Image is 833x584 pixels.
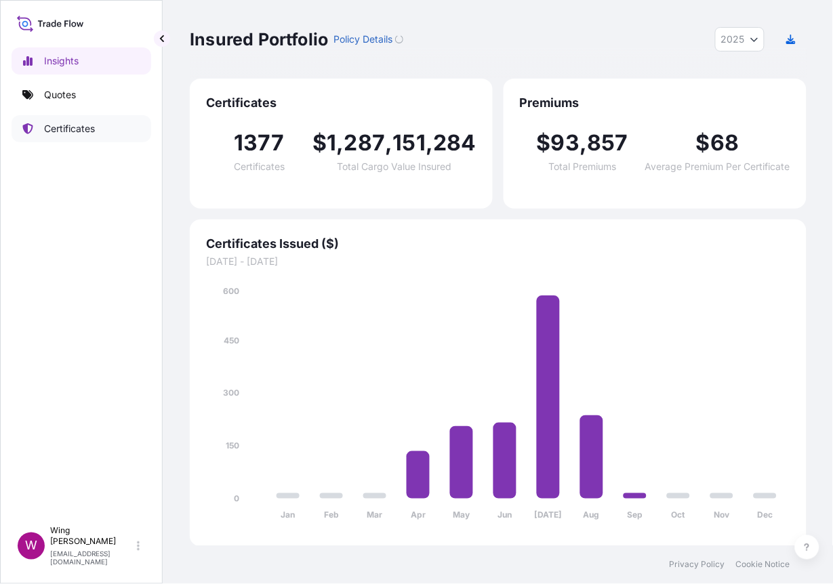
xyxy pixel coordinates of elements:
tspan: Feb [324,510,339,520]
tspan: [DATE] [535,510,563,520]
span: , [385,132,392,154]
tspan: Mar [367,510,383,520]
span: Premiums [520,95,790,111]
span: , [337,132,344,154]
tspan: Jan [281,510,296,520]
span: 287 [344,132,386,154]
tspan: Jun [498,510,512,520]
tspan: 300 [223,388,239,398]
tspan: Aug [584,510,600,520]
tspan: May [453,510,471,520]
span: $ [537,132,551,154]
span: W [25,539,37,553]
div: Loading [395,35,403,43]
tspan: Dec [758,510,773,520]
a: Insights [12,47,151,75]
span: [DATE] - [DATE] [206,255,790,268]
tspan: 150 [226,441,239,451]
span: 93 [551,132,580,154]
span: 1377 [234,132,285,154]
span: 151 [393,132,426,154]
tspan: Apr [411,510,426,520]
p: Wing [PERSON_NAME] [50,526,134,547]
span: Total Premiums [549,162,617,171]
span: Certificates [234,162,285,171]
p: [EMAIL_ADDRESS][DOMAIN_NAME] [50,550,134,566]
span: 68 [710,132,739,154]
a: Privacy Policy [670,560,725,570]
span: Certificates [206,95,476,111]
span: , [426,132,433,154]
span: $ [696,132,710,154]
p: Quotes [44,88,76,102]
a: Cookie Notice [736,560,790,570]
span: 284 [433,132,476,154]
span: Certificates Issued ($) [206,236,790,252]
p: Insured Portfolio [190,28,328,50]
tspan: Oct [672,510,686,520]
p: Policy Details [333,33,392,46]
tspan: Nov [714,510,731,520]
p: Insights [44,54,79,68]
tspan: Sep [628,510,643,520]
button: Year Selector [715,27,765,51]
span: 1 [327,132,336,154]
button: Loading [395,28,403,50]
span: 2025 [721,33,745,46]
a: Certificates [12,115,151,142]
span: 857 [588,132,629,154]
p: Certificates [44,122,95,135]
a: Quotes [12,81,151,108]
span: , [580,132,587,154]
span: $ [312,132,327,154]
span: Average Premium Per Certificate [645,162,790,171]
tspan: 0 [234,493,239,503]
tspan: 450 [224,335,239,346]
span: Total Cargo Value Insured [338,162,452,171]
tspan: 600 [223,286,239,296]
